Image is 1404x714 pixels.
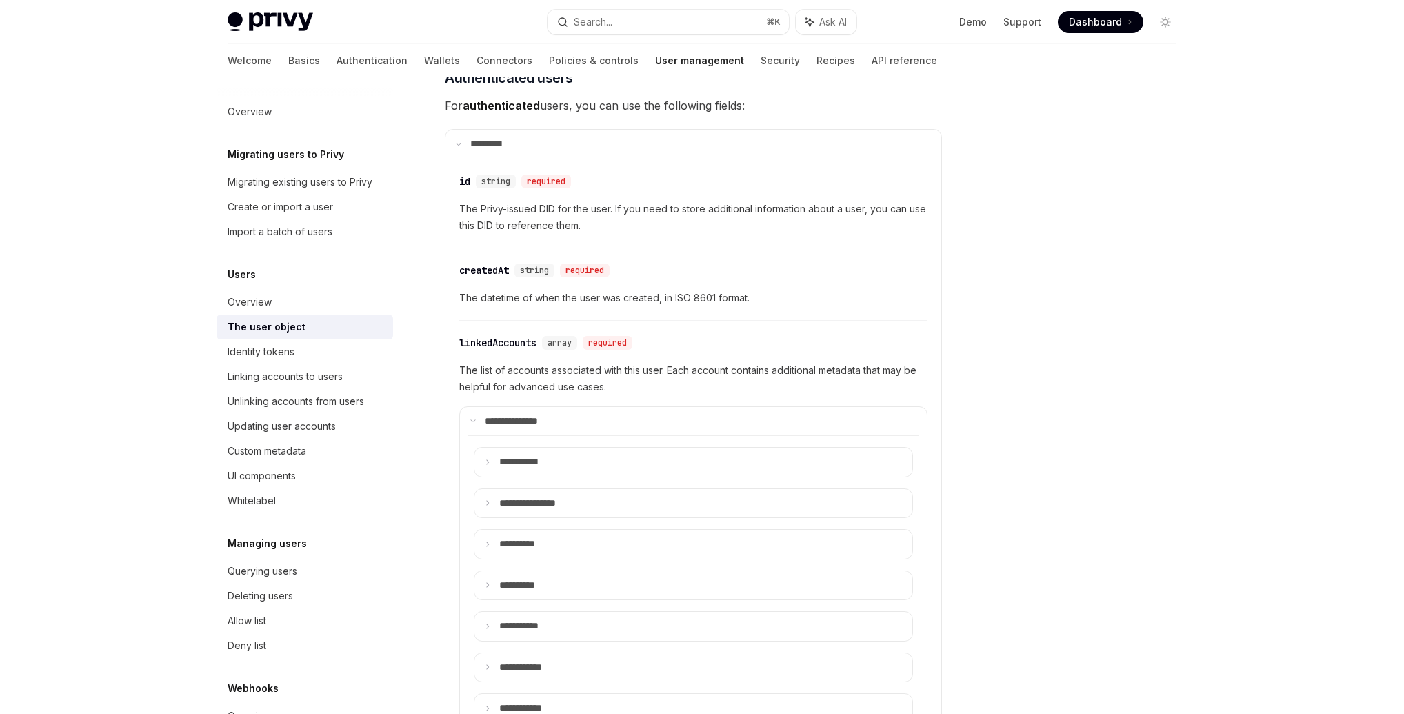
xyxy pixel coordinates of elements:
div: Deny list [228,637,266,654]
div: Querying users [228,563,297,579]
a: Linking accounts to users [217,364,393,389]
div: Deleting users [228,588,293,604]
a: Identity tokens [217,339,393,364]
a: User management [655,44,744,77]
div: Search... [574,14,612,30]
span: The Privy-issued DID for the user. If you need to store additional information about a user, you ... [459,201,927,234]
a: Overview [217,99,393,124]
button: Ask AI [796,10,856,34]
a: Overview [217,290,393,315]
a: Demo [959,15,987,29]
a: Security [761,44,800,77]
a: API reference [872,44,937,77]
img: light logo [228,12,313,32]
a: Querying users [217,559,393,584]
div: required [521,175,571,188]
div: Migrating existing users to Privy [228,174,372,190]
a: Deny list [217,633,393,658]
a: Allow list [217,608,393,633]
a: Updating user accounts [217,414,393,439]
h5: Managing users [228,535,307,552]
span: string [520,265,549,276]
span: The list of accounts associated with this user. Each account contains additional metadata that ma... [459,362,927,395]
div: linkedAccounts [459,336,536,350]
a: Unlinking accounts from users [217,389,393,414]
a: Create or import a user [217,195,393,219]
span: array [548,337,572,348]
a: UI components [217,464,393,488]
div: Updating user accounts [228,418,336,435]
button: Toggle dark mode [1154,11,1176,33]
div: Whitelabel [228,493,276,509]
h5: Webhooks [228,680,279,697]
span: string [481,176,510,187]
a: Deleting users [217,584,393,608]
div: Create or import a user [228,199,333,215]
div: UI components [228,468,296,484]
a: Import a batch of users [217,219,393,244]
div: Unlinking accounts from users [228,393,364,410]
a: Basics [288,44,320,77]
a: Recipes [816,44,855,77]
div: Identity tokens [228,344,294,360]
div: Import a batch of users [228,224,332,240]
div: createdAt [459,264,509,277]
strong: authenticated [463,99,540,112]
a: Welcome [228,44,272,77]
div: Overview [228,103,272,120]
div: Custom metadata [228,443,306,459]
div: required [583,336,632,350]
div: The user object [228,319,305,335]
h5: Users [228,266,256,283]
a: The user object [217,315,393,339]
h5: Migrating users to Privy [228,146,344,163]
a: Whitelabel [217,488,393,513]
a: Dashboard [1058,11,1143,33]
a: Support [1003,15,1041,29]
span: ⌘ K [766,17,781,28]
div: Overview [228,294,272,310]
span: Authenticated users [445,68,573,88]
div: id [459,175,470,188]
span: Dashboard [1069,15,1122,29]
div: Allow list [228,613,266,629]
a: Policies & controls [549,44,639,77]
a: Wallets [424,44,460,77]
span: Ask AI [819,15,847,29]
span: For users, you can use the following fields: [445,96,942,115]
div: Linking accounts to users [228,368,343,385]
a: Authentication [337,44,408,77]
button: Search...⌘K [548,10,789,34]
a: Migrating existing users to Privy [217,170,393,195]
a: Custom metadata [217,439,393,464]
a: Connectors [477,44,532,77]
div: required [560,264,610,277]
span: The datetime of when the user was created, in ISO 8601 format. [459,290,927,306]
